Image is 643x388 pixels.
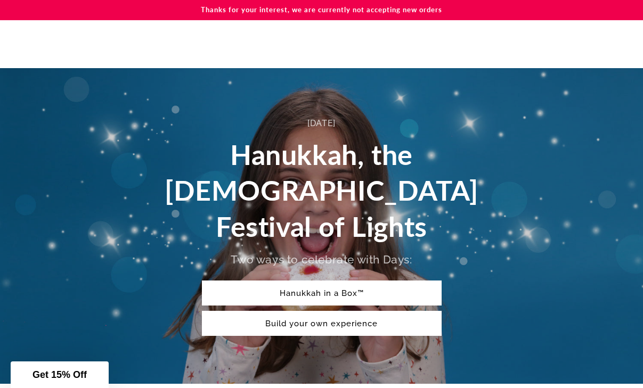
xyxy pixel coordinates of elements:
[202,311,442,336] a: Build your own experience
[32,369,87,380] span: Get 15% Off
[165,138,478,243] span: Hanukkah, the [DEMOGRAPHIC_DATA] Festival of Lights
[231,253,412,266] span: Two ways to celebrate with Days:
[11,361,109,388] div: Get 15% Off
[159,116,484,131] div: [DATE]
[202,280,442,306] a: Hanukkah in a Box™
